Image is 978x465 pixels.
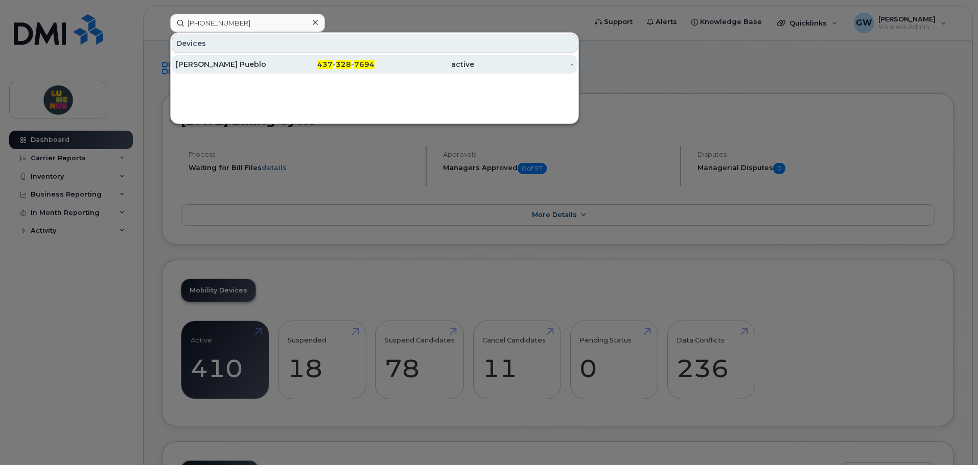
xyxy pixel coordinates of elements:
div: [PERSON_NAME] Pueblo [176,59,275,69]
div: Devices [172,34,577,53]
span: 328 [336,60,351,69]
span: 437 [317,60,333,69]
a: [PERSON_NAME] Pueblo437-328-7694active- [172,55,577,74]
span: 7694 [354,60,375,69]
div: - [474,59,574,69]
div: - - [275,59,375,69]
div: active [375,59,474,69]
